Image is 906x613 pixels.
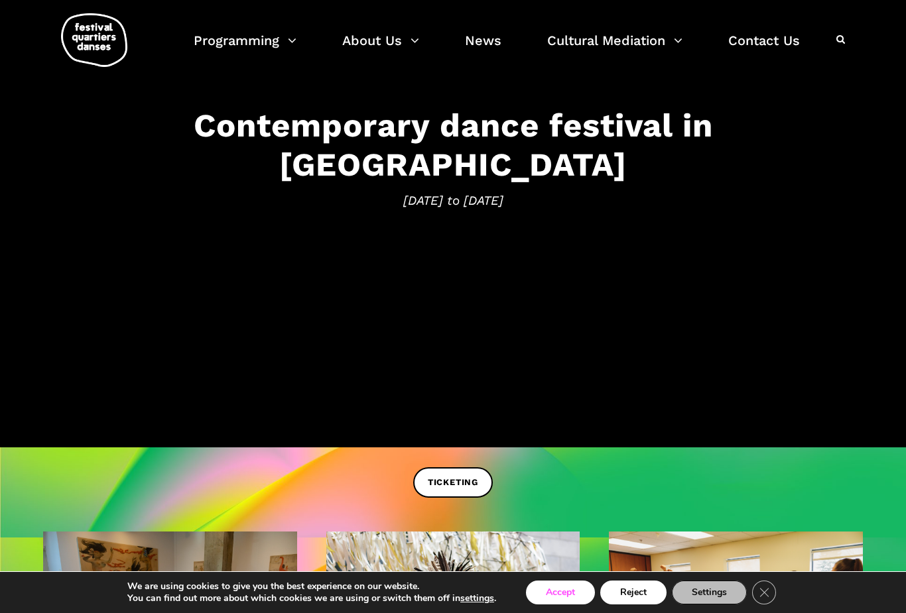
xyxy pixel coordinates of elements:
[42,190,864,210] span: [DATE] to [DATE]
[672,581,747,604] button: Settings
[547,29,682,68] a: Cultural Mediation
[428,476,478,490] span: TICKETING
[127,581,496,592] p: We are using cookies to give you the best experience on our website.
[413,467,493,497] a: TICKETING
[61,13,127,67] img: logo-fqd-med
[127,592,496,604] p: You can find out more about which cookies we are using or switch them off in .
[526,581,595,604] button: Accept
[460,592,494,604] button: settings
[42,106,864,184] h3: Contemporary dance festival in [GEOGRAPHIC_DATA]
[194,29,296,68] a: Programming
[465,29,501,68] a: News
[342,29,419,68] a: About Us
[728,29,800,68] a: Contact Us
[600,581,667,604] button: Reject
[752,581,776,604] button: Close GDPR Cookie Banner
